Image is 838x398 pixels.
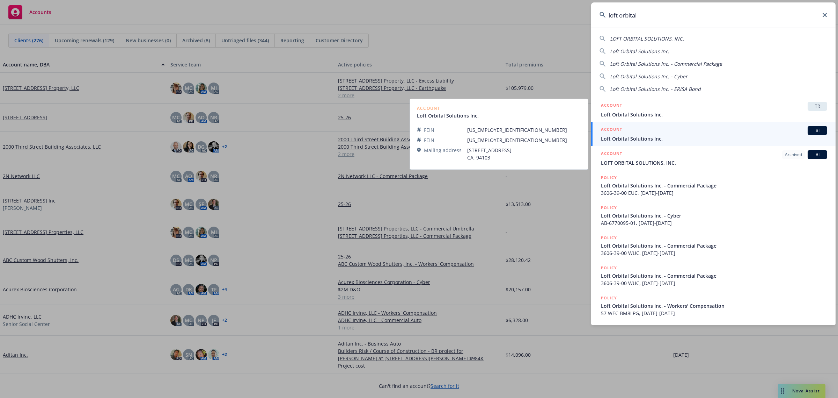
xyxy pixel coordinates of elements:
span: Loft Orbital Solutions Inc. - Cyber [610,73,688,80]
a: POLICYLoft Orbital Solutions Inc. - CyberAB-6770095-01, [DATE]-[DATE] [591,200,836,230]
span: Loft Orbital Solutions Inc. [610,48,669,55]
span: 3606-39-00 EUC, [DATE]-[DATE] [601,189,827,197]
span: LOFT ORBITAL SOLUTIONS, INC. [601,159,827,166]
h5: ACCOUNT [601,102,622,110]
a: ACCOUNTArchivedBILOFT ORBITAL SOLUTIONS, INC. [591,146,836,170]
a: ACCOUNTBILoft Orbital Solutions Inc. [591,122,836,146]
a: POLICYLoft Orbital Solutions Inc. - Commercial Package3606-39-00 EUC, [DATE]-[DATE] [591,170,836,200]
a: POLICYLoft Orbital Solutions Inc. - Workers' Compensation57 WEC BM8LPG, [DATE]-[DATE] [591,291,836,321]
h5: POLICY [601,204,617,211]
input: Search... [591,2,836,28]
span: Loft Orbital Solutions Inc. - Commercial Package [601,272,827,279]
span: Loft Orbital Solutions Inc. - Commercial Package [601,242,827,249]
span: 57 WEC BM8LPG, [DATE]-[DATE] [601,310,827,317]
h5: ACCOUNT [601,150,622,158]
span: Loft Orbital Solutions Inc. - Commercial Package [601,182,827,189]
a: POLICYLoft Orbital Solutions Inc. - Commercial Package3606-39-00 WUC, [DATE]-[DATE] [591,261,836,291]
h5: POLICY [601,174,617,181]
a: ACCOUNTTRLoft Orbital Solutions Inc. [591,98,836,122]
span: Loft Orbital Solutions Inc. [601,135,827,142]
span: LOFT ORBITAL SOLUTIONS, INC. [610,35,684,42]
span: Loft Orbital Solutions Inc. - ERISA Bond [610,86,701,92]
h5: POLICY [601,294,617,301]
span: 3606-39-00 WUC, [DATE]-[DATE] [601,249,827,257]
span: Loft Orbital Solutions Inc. - Workers' Compensation [601,302,827,310]
span: Loft Orbital Solutions Inc. - Commercial Package [610,61,722,67]
span: Loft Orbital Solutions Inc. - Cyber [601,212,827,219]
span: BI [810,151,824,158]
span: Archived [785,151,802,158]
span: Loft Orbital Solutions Inc. [601,111,827,118]
span: AB-6770095-01, [DATE]-[DATE] [601,219,827,227]
h5: ACCOUNT [601,126,622,134]
h5: POLICY [601,264,617,271]
h5: POLICY [601,234,617,241]
span: 3606-39-00 WUC, [DATE]-[DATE] [601,279,827,287]
a: POLICYLoft Orbital Solutions Inc. - Commercial Package3606-39-00 WUC, [DATE]-[DATE] [591,230,836,261]
span: BI [810,127,824,134]
span: TR [810,103,824,109]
